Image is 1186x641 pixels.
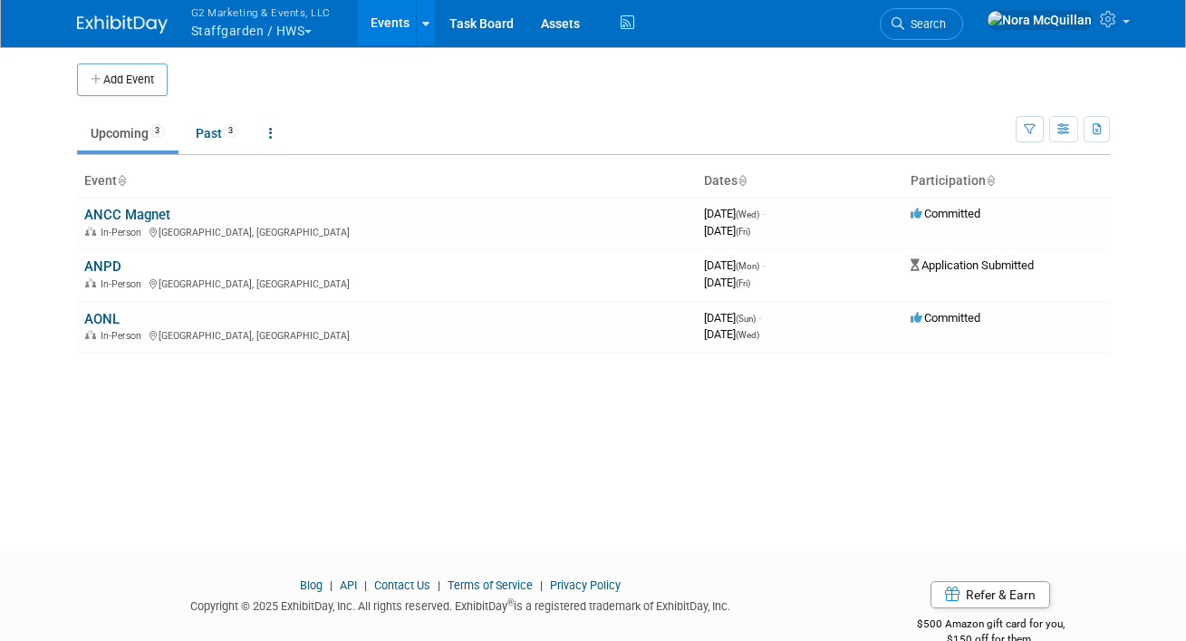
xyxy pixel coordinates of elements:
[191,3,331,22] span: G2 Marketing & Events, LLC
[762,207,765,220] span: -
[77,116,178,151] a: Upcoming3
[986,173,995,188] a: Sort by Participation Type
[340,578,357,592] a: API
[704,224,750,238] span: [DATE]
[550,578,621,592] a: Privacy Policy
[911,207,980,220] span: Committed
[904,17,946,31] span: Search
[85,227,96,236] img: In-Person Event
[697,166,903,197] th: Dates
[325,578,337,592] span: |
[77,594,845,615] div: Copyright © 2025 ExhibitDay, Inc. All rights reserved. ExhibitDay is a registered trademark of Ex...
[84,258,121,275] a: ANPD
[903,166,1110,197] th: Participation
[535,578,547,592] span: |
[758,311,761,325] span: -
[84,327,689,342] div: [GEOGRAPHIC_DATA], [GEOGRAPHIC_DATA]
[77,15,168,34] img: ExhibitDay
[987,10,1093,30] img: Nora McQuillan
[433,578,445,592] span: |
[507,597,514,607] sup: ®
[85,330,96,339] img: In-Person Event
[84,311,120,327] a: AONL
[736,261,759,271] span: (Mon)
[149,124,165,138] span: 3
[704,327,759,341] span: [DATE]
[736,330,759,340] span: (Wed)
[736,278,750,288] span: (Fri)
[880,8,963,40] a: Search
[911,311,980,325] span: Committed
[736,209,759,219] span: (Wed)
[930,581,1050,608] a: Refer & Earn
[77,63,168,96] button: Add Event
[300,578,323,592] a: Blog
[77,166,697,197] th: Event
[704,258,765,272] span: [DATE]
[704,311,761,325] span: [DATE]
[736,314,756,324] span: (Sun)
[704,276,750,289] span: [DATE]
[448,578,533,592] a: Terms of Service
[223,124,238,138] span: 3
[84,207,170,223] a: ANCC Magnet
[182,116,252,151] a: Past3
[360,578,371,592] span: |
[84,224,689,238] div: [GEOGRAPHIC_DATA], [GEOGRAPHIC_DATA]
[738,173,747,188] a: Sort by Start Date
[762,258,765,272] span: -
[84,276,689,290] div: [GEOGRAPHIC_DATA], [GEOGRAPHIC_DATA]
[101,330,147,342] span: In-Person
[704,207,765,220] span: [DATE]
[736,227,750,237] span: (Fri)
[117,173,126,188] a: Sort by Event Name
[101,278,147,290] span: In-Person
[85,278,96,287] img: In-Person Event
[911,258,1034,272] span: Application Submitted
[101,227,147,238] span: In-Person
[374,578,430,592] a: Contact Us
